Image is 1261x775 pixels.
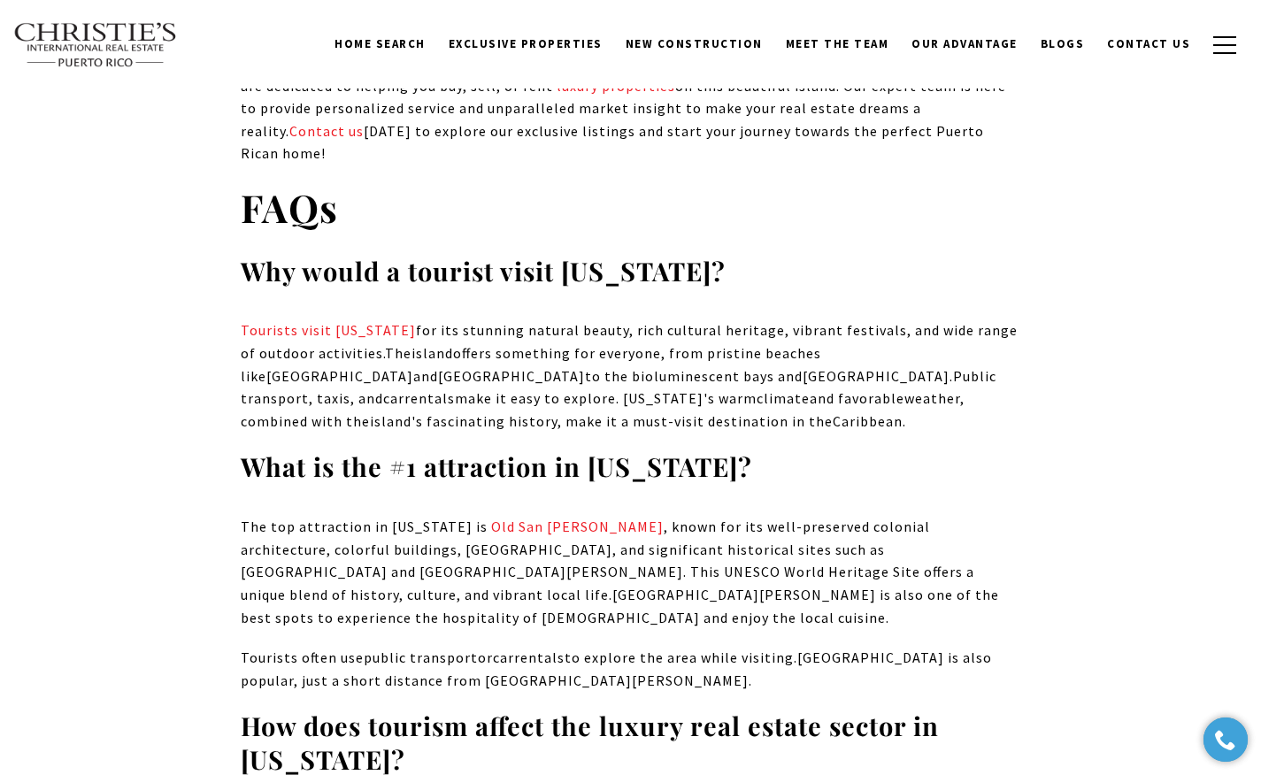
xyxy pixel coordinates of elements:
a: Our Advantage [900,27,1029,61]
span: weather [904,389,960,407]
span: . [950,367,953,385]
a: Tourists visit Puerto Rico - open in a new tab [241,321,416,339]
a: Home Search [323,27,437,61]
span: rentals [514,648,565,666]
span: Contact Us [1107,36,1190,51]
span: island [370,412,411,430]
span: The [385,344,411,362]
span: Tourists visit [US_STATE] [241,321,416,339]
strong: FAQs [241,181,338,233]
span: Caribbean [833,412,903,430]
span: for its stunning natural beauty, rich cultural heritage, vibrant festivals, and wide range of out... [241,321,1018,429]
span: climate [757,389,810,407]
span: and favorable [810,389,904,407]
span: , we understand the allure of owning a piece of paradise. We are dedicated to helping you buy, se... [241,54,1004,95]
span: Exclusive Properties [449,36,603,51]
img: Christie's International Real Estate text transparent background [13,22,178,68]
span: , combined with the [241,389,965,430]
span: 's fascinating history, make it a must-visit destination in the [411,412,833,430]
button: button [1202,19,1248,71]
a: Contact us - open in a new tab [289,122,364,140]
a: Blogs [1029,27,1096,61]
span: to explore the area while visiting [565,648,794,666]
span: . [794,648,797,666]
span: car [383,389,404,407]
strong: What is the #1 attraction in [US_STATE]? [241,449,752,483]
a: Contact Us [1096,27,1202,61]
span: or [478,648,493,666]
span: [GEOGRAPHIC_DATA] [266,367,413,385]
a: luxury properties - open in a new tab [553,77,675,95]
span: Tourists often use [241,648,364,666]
span: and [413,367,438,385]
span: offers something for everyone, from pristine beaches like [241,344,821,385]
span: public transport [364,648,478,666]
span: Blogs [1041,36,1085,51]
span: Old San [PERSON_NAME] [491,518,664,535]
span: . [749,671,752,689]
a: Old San Juan - open in a new tab [488,518,664,535]
span: . [903,412,906,430]
span: to the bioluminescent bays and [585,367,803,385]
span: [GEOGRAPHIC_DATA] is also popular, just a short distance from [GEOGRAPHIC_DATA][PERSON_NAME] [241,648,992,689]
span: , taxis, and [309,389,383,407]
a: Exclusive Properties [437,27,614,61]
span: New Construction [626,36,763,51]
span: The top attraction in [US_STATE] is [241,518,488,535]
strong: Why would a tourist visit [US_STATE]? [241,254,726,288]
span: luxury properties [557,77,675,95]
a: Meet the Team [774,27,901,61]
span: , known for its well-preserved colonial architecture, colorful buildings, [GEOGRAPHIC_DATA], and ... [241,518,974,603]
span: rentals [404,389,455,407]
span: [GEOGRAPHIC_DATA] [803,367,950,385]
span: make it easy to explore. [US_STATE]'s warm [455,389,757,407]
span: car [493,648,514,666]
span: [GEOGRAPHIC_DATA] [438,367,585,385]
p: [GEOGRAPHIC_DATA][PERSON_NAME] is also one of the best spots to experience the hospitality of [DE... [241,516,1021,629]
span: Our Advantage [911,36,1018,51]
span: island [411,344,453,362]
a: New Construction [614,27,774,61]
